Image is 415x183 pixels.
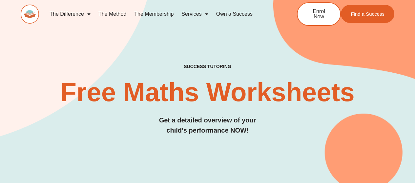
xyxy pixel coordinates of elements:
a: The Difference [46,7,94,22]
a: The Method [94,7,130,22]
nav: Menu [46,7,275,22]
a: Own a Success [212,7,257,22]
span: Find a Success [351,11,384,16]
h4: SUCCESS TUTORING​ [21,64,394,69]
h2: Free Maths Worksheets​ [21,79,394,105]
span: Enrol Now [307,9,330,19]
a: Services [177,7,212,22]
h3: Get a detailed overview of your child's performance NOW! [21,115,394,136]
a: The Membership [130,7,177,22]
a: Find a Success [341,5,394,23]
a: Enrol Now [297,2,341,26]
